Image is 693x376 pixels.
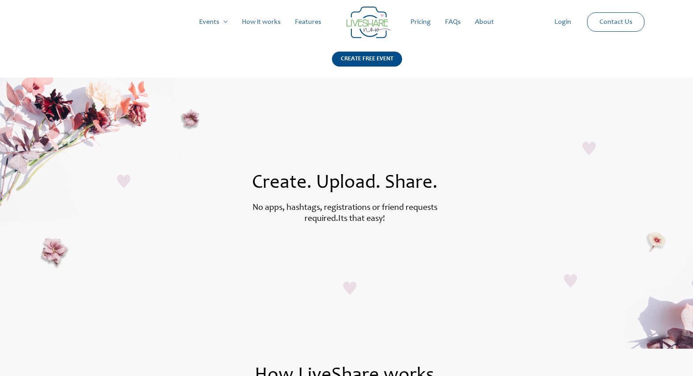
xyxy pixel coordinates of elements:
a: Features [288,8,328,36]
label: Its that easy! [338,215,385,223]
a: CREATE FREE EVENT [332,52,402,78]
a: FAQs [438,8,468,36]
span: Create. Upload. Share. [252,174,437,193]
div: CREATE FREE EVENT [332,52,402,67]
img: LiveShare logo - Capture & Share Event Memories [346,7,391,38]
a: Pricing [403,8,438,36]
label: No apps, hashtags, registrations or friend requests required. [252,204,437,223]
nav: Site Navigation [15,8,678,36]
a: Contact Us [592,13,640,31]
a: How it works [235,8,288,36]
a: About [468,8,501,36]
a: Events [192,8,235,36]
a: Login [547,8,578,36]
